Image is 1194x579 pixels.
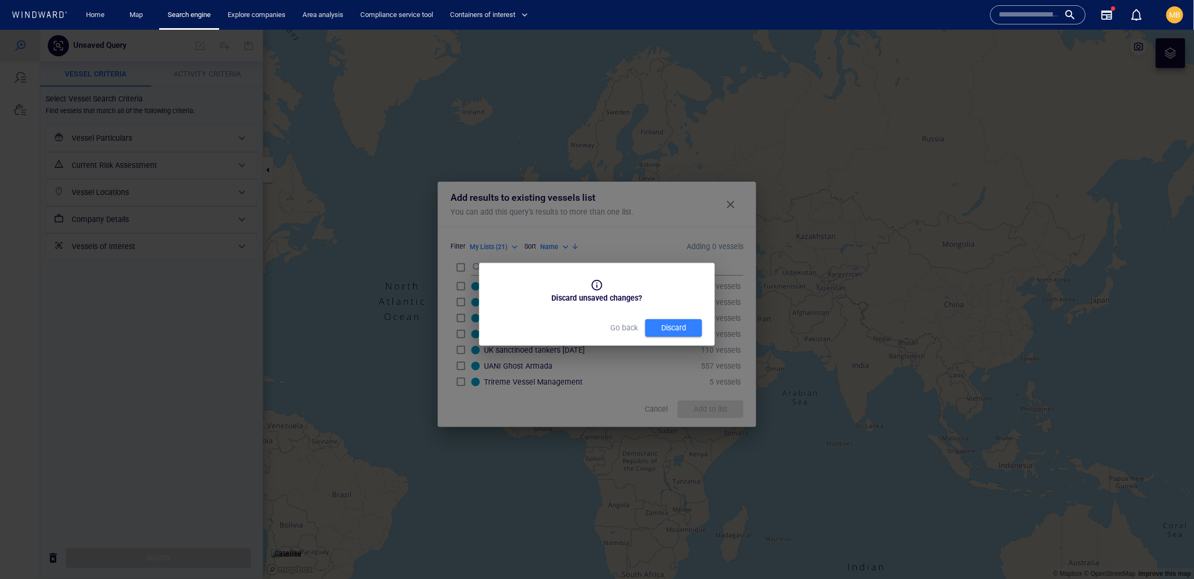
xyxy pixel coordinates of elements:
[82,6,109,24] a: Home
[1164,4,1186,25] button: MB
[125,6,151,24] a: Map
[607,289,641,307] button: Go back
[163,6,215,24] a: Search engine
[446,6,537,24] button: Containers of interest
[659,289,688,307] div: Discard
[645,289,702,307] button: Discard
[1170,11,1181,19] span: MB
[298,6,348,24] a: Area analysis
[223,6,290,24] a: Explore companies
[356,6,437,24] a: Compliance service tool
[79,6,113,24] button: Home
[121,6,155,24] button: Map
[610,292,638,305] span: Go back
[450,9,528,21] span: Containers of interest
[552,262,643,275] p: Discard unsaved changes?
[1130,8,1143,21] div: Notification center
[1149,531,1186,571] iframe: Chat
